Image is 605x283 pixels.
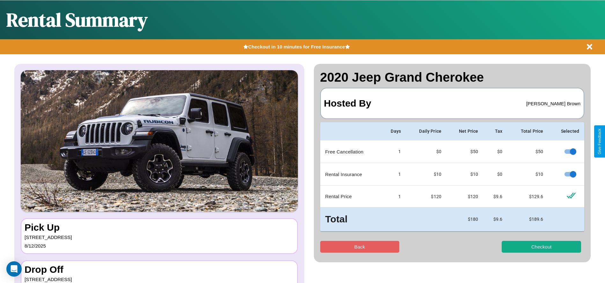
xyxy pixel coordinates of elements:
[483,207,508,231] td: $ 9.6
[325,212,376,226] h3: Total
[526,99,580,108] p: [PERSON_NAME] Brown
[25,242,294,250] p: 8 / 12 / 2025
[507,186,548,207] td: $ 129.6
[25,233,294,242] p: [STREET_ADDRESS]
[446,140,483,163] td: $ 50
[320,241,400,253] button: Back
[325,147,376,156] p: Free Cancellation
[6,7,148,33] h1: Rental Summary
[25,222,294,233] h3: Pick Up
[446,163,483,186] td: $ 10
[381,186,406,207] td: 1
[325,170,376,179] p: Rental Insurance
[6,261,22,277] div: Open Intercom Messenger
[406,140,446,163] td: $0
[446,186,483,207] td: $ 120
[320,122,585,231] table: simple table
[320,70,585,85] h2: 2020 Jeep Grand Cherokee
[483,122,508,140] th: Tax
[406,122,446,140] th: Daily Price
[549,122,585,140] th: Selected
[483,186,508,207] td: $ 9.6
[381,122,406,140] th: Days
[483,163,508,186] td: $0
[325,192,376,201] p: Rental Price
[483,140,508,163] td: $0
[507,140,548,163] td: $ 50
[324,92,371,115] h3: Hosted By
[446,207,483,231] td: $ 180
[507,207,548,231] td: $ 189.6
[406,163,446,186] td: $10
[248,44,345,49] b: Checkout in 10 minutes for Free Insurance
[507,122,548,140] th: Total Price
[446,122,483,140] th: Net Price
[502,241,581,253] button: Checkout
[406,186,446,207] td: $ 120
[25,264,294,275] h3: Drop Off
[381,163,406,186] td: 1
[507,163,548,186] td: $ 10
[381,140,406,163] td: 1
[597,129,602,154] div: Give Feedback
